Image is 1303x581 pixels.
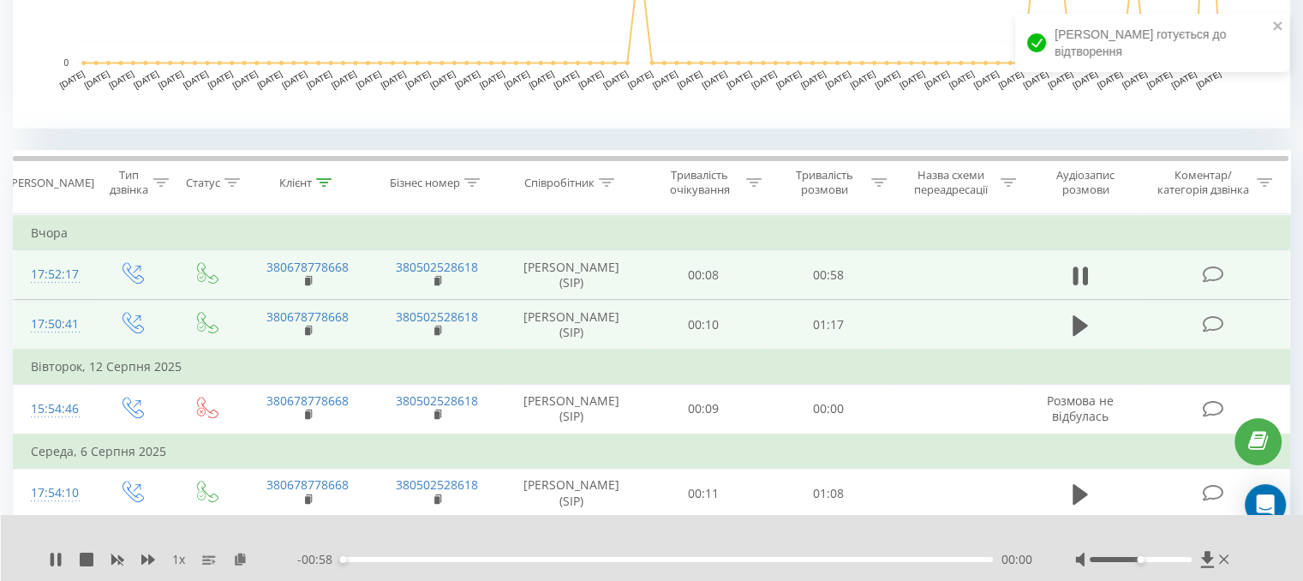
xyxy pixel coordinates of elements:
[266,476,349,493] a: 380678778668
[642,469,766,519] td: 00:11
[528,69,556,90] text: [DATE]
[766,469,890,519] td: 01:08
[453,69,481,90] text: [DATE]
[1036,168,1136,197] div: Аудіозапис розмови
[31,392,76,426] div: 15:54:46
[676,69,704,90] text: [DATE]
[642,384,766,434] td: 00:09
[750,69,778,90] text: [DATE]
[266,308,349,325] a: 380678778668
[1245,484,1286,525] div: Open Intercom Messenger
[700,69,728,90] text: [DATE]
[182,69,210,90] text: [DATE]
[503,69,531,90] text: [DATE]
[577,69,605,90] text: [DATE]
[873,69,901,90] text: [DATE]
[502,300,642,350] td: [PERSON_NAME] (SIP)
[725,69,753,90] text: [DATE]
[1272,19,1284,35] button: close
[280,69,308,90] text: [DATE]
[132,69,160,90] text: [DATE]
[781,168,867,197] div: Тривалість розмови
[849,69,877,90] text: [DATE]
[14,216,1290,250] td: Вчора
[31,476,76,510] div: 17:54:10
[108,168,148,197] div: Тип дзвінка
[63,58,69,68] text: 0
[266,392,349,409] a: 380678778668
[206,69,235,90] text: [DATE]
[396,308,478,325] a: 380502528618
[478,69,506,90] text: [DATE]
[330,69,358,90] text: [DATE]
[157,69,185,90] text: [DATE]
[58,69,87,90] text: [DATE]
[83,69,111,90] text: [DATE]
[1047,392,1114,424] span: Розмова не відбулась
[824,69,852,90] text: [DATE]
[339,556,346,563] div: Accessibility label
[1152,168,1252,197] div: Коментар/категорія дзвінка
[1001,551,1032,568] span: 00:00
[642,250,766,300] td: 00:08
[626,69,654,90] text: [DATE]
[766,250,890,300] td: 00:58
[31,258,76,291] div: 17:52:17
[972,69,1001,90] text: [DATE]
[380,69,408,90] text: [DATE]
[657,168,743,197] div: Тривалість очікування
[997,69,1025,90] text: [DATE]
[502,250,642,300] td: [PERSON_NAME] (SIP)
[651,69,679,90] text: [DATE]
[297,551,341,568] span: - 00:58
[396,476,478,493] a: 380502528618
[396,259,478,275] a: 380502528618
[390,176,460,190] div: Бізнес номер
[14,434,1290,469] td: Середа, 6 Серпня 2025
[186,176,220,190] div: Статус
[1015,14,1289,72] div: [PERSON_NAME] готується до відтворення
[766,384,890,434] td: 00:00
[906,168,996,197] div: Назва схеми переадресації
[279,176,312,190] div: Клієнт
[502,384,642,434] td: [PERSON_NAME] (SIP)
[799,69,828,90] text: [DATE]
[552,69,580,90] text: [DATE]
[403,69,432,90] text: [DATE]
[766,300,890,350] td: 01:17
[266,259,349,275] a: 380678778668
[107,69,135,90] text: [DATE]
[31,308,76,341] div: 17:50:41
[947,69,976,90] text: [DATE]
[305,69,333,90] text: [DATE]
[642,300,766,350] td: 00:10
[502,469,642,519] td: [PERSON_NAME] (SIP)
[396,392,478,409] a: 380502528618
[8,176,94,190] div: [PERSON_NAME]
[14,350,1290,384] td: Вівторок, 12 Серпня 2025
[923,69,951,90] text: [DATE]
[601,69,630,90] text: [DATE]
[898,69,926,90] text: [DATE]
[255,69,284,90] text: [DATE]
[355,69,383,90] text: [DATE]
[774,69,803,90] text: [DATE]
[172,551,185,568] span: 1 x
[428,69,457,90] text: [DATE]
[524,176,595,190] div: Співробітник
[231,69,260,90] text: [DATE]
[1137,556,1144,563] div: Accessibility label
